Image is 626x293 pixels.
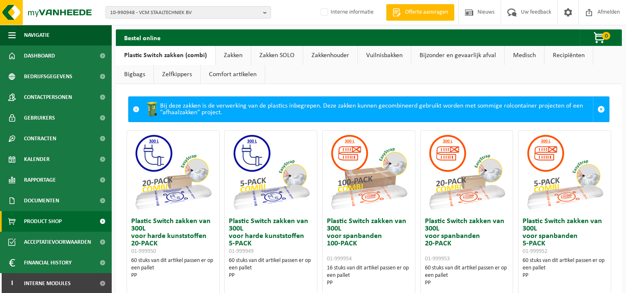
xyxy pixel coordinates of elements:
[229,272,313,279] div: PP
[523,131,606,214] img: 01-999952
[593,97,609,122] a: Sluit melding
[24,128,56,149] span: Contracten
[131,218,215,255] h3: Plastic Switch zakken van 300L voor harde kunststoffen 20-PACK
[403,8,450,17] span: Offerte aanvragen
[24,46,55,66] span: Dashboard
[229,257,313,279] div: 60 stuks van dit artikel passen er op een pallet
[110,7,260,19] span: 10-990948 - VCM STAALTECHNIEK BV
[24,66,72,87] span: Bedrijfsgegevens
[580,29,621,46] button: 0
[24,232,91,252] span: Acceptatievoorwaarden
[229,218,313,255] h3: Plastic Switch zakken van 300L voor harde kunststoffen 5-PACK
[216,46,251,65] a: Zakken
[425,279,509,287] div: PP
[229,248,254,255] span: 01-999949
[24,149,50,170] span: Kalender
[425,256,450,262] span: 01-999953
[144,101,160,118] img: WB-0240-HPE-GN-50.png
[24,252,72,273] span: Financial History
[131,248,156,255] span: 01-999950
[327,256,352,262] span: 01-999954
[523,218,607,255] h3: Plastic Switch zakken van 300L voor spanbanden 5-PACK
[358,46,411,65] a: Vuilnisbakken
[230,131,312,214] img: 01-999949
[544,46,593,65] a: Recipiënten
[425,264,509,287] div: 60 stuks van dit artikel passen er op een pallet
[132,131,214,214] img: 01-999950
[24,190,59,211] span: Documenten
[106,6,271,19] button: 10-990948 - VCM STAALTECHNIEK BV
[386,4,454,21] a: Offerte aanvragen
[523,257,607,279] div: 60 stuks van dit artikel passen er op een pallet
[425,218,509,262] h3: Plastic Switch zakken van 300L voor spanbanden 20-PACK
[116,46,215,65] a: Plastic Switch zakken (combi)
[201,65,265,84] a: Comfort artikelen
[327,279,411,287] div: PP
[24,211,62,232] span: Product Shop
[505,46,544,65] a: Medisch
[327,264,411,287] div: 16 stuks van dit artikel passen er op een pallet
[523,272,607,279] div: PP
[602,32,610,40] span: 0
[24,170,56,190] span: Rapportage
[24,25,50,46] span: Navigatie
[24,87,72,108] span: Contactpersonen
[116,29,169,46] h2: Bestel online
[116,65,154,84] a: Bigbags
[154,65,200,84] a: Zelfkippers
[131,257,215,279] div: 60 stuks van dit artikel passen er op een pallet
[144,97,593,122] div: Bij deze zakken is de verwerking van de plastics inbegrepen. Deze zakken kunnen gecombineerd gebr...
[327,131,410,214] img: 01-999954
[327,218,411,262] h3: Plastic Switch zakken van 300L voor spanbanden 100-PACK
[411,46,504,65] a: Bijzonder en gevaarlijk afval
[131,272,215,279] div: PP
[319,6,374,19] label: Interne informatie
[425,131,508,214] img: 01-999953
[251,46,303,65] a: Zakken SOLO
[303,46,357,65] a: Zakkenhouder
[523,248,547,255] span: 01-999952
[24,108,55,128] span: Gebruikers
